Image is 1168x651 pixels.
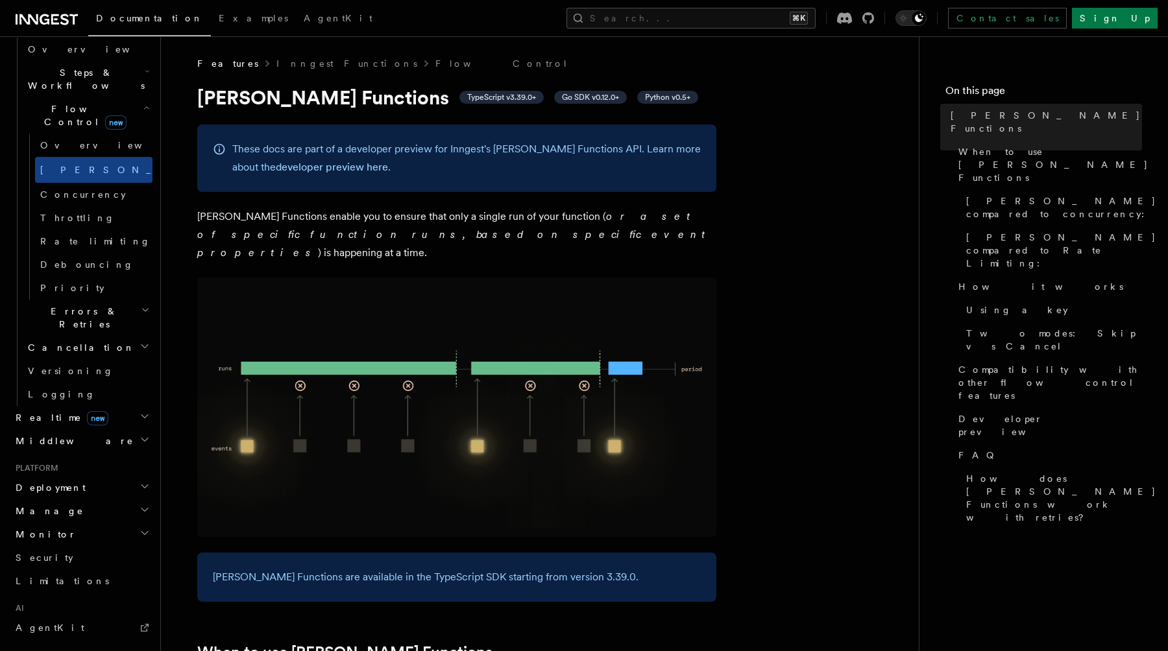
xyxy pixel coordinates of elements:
[10,481,86,494] span: Deployment
[23,102,143,128] span: Flow Control
[40,259,134,270] span: Debouncing
[23,300,152,336] button: Errors & Retries
[10,523,152,546] button: Monitor
[562,92,619,102] span: Go SDK v0.12.0+
[961,322,1142,358] a: Two modes: Skip vs Cancel
[566,8,816,29] button: Search...⌘K
[945,83,1142,104] h4: On this page
[953,275,1142,298] a: How it works
[87,411,108,425] span: new
[23,305,141,331] span: Errors & Retries
[16,576,109,586] span: Limitations
[35,276,152,300] a: Priority
[10,463,58,473] span: Platform
[951,109,1142,135] span: [PERSON_NAME] Functions
[28,44,162,54] span: Overview
[966,195,1156,220] span: [PERSON_NAME] compared to concurrency:
[961,467,1142,529] a: How does [PERSON_NAME] Functions work with retries?
[40,165,230,175] span: [PERSON_NAME]
[10,546,152,569] a: Security
[35,183,152,206] a: Concurrency
[1072,8,1158,29] a: Sign Up
[10,499,152,523] button: Manage
[10,528,77,541] span: Monitor
[948,8,1067,29] a: Contact sales
[895,10,927,26] button: Toggle dark mode
[966,231,1156,270] span: [PERSON_NAME] compared to Rate Limiting:
[467,92,536,102] span: TypeScript v3.39.0+
[958,363,1142,402] span: Compatibility with other flow control features
[88,4,211,36] a: Documentation
[40,283,104,293] span: Priority
[966,472,1156,524] span: How does [PERSON_NAME] Functions work with retries?
[953,140,1142,189] a: When to use [PERSON_NAME] Functions
[35,206,152,230] a: Throttling
[958,449,1001,462] span: FAQ
[958,412,1142,438] span: Developer preview
[276,57,417,70] a: Inngest Functions
[961,226,1142,275] a: [PERSON_NAME] compared to Rate Limiting:
[10,616,152,639] a: AgentKit
[35,230,152,253] a: Rate limiting
[10,569,152,593] a: Limitations
[16,552,73,563] span: Security
[197,210,711,259] em: or a set of specific function runs, based on specific event properties
[953,407,1142,444] a: Developer preview
[35,253,152,276] a: Debouncing
[105,115,127,130] span: new
[28,366,114,376] span: Versioning
[23,97,152,134] button: Flow Controlnew
[23,336,152,359] button: Cancellation
[197,86,716,109] h1: [PERSON_NAME] Functions
[10,38,152,406] div: Inngest Functions
[40,189,126,200] span: Concurrency
[40,236,151,246] span: Rate limiting
[23,134,152,300] div: Flow Controlnew
[10,411,108,424] span: Realtime
[40,213,115,223] span: Throttling
[23,66,145,92] span: Steps & Workflows
[23,359,152,383] a: Versioning
[10,429,152,453] button: Middleware
[10,476,152,499] button: Deployment
[23,383,152,406] a: Logging
[35,157,152,183] a: [PERSON_NAME]
[958,145,1149,184] span: When to use [PERSON_NAME] Functions
[961,189,1142,226] a: [PERSON_NAME] compared to concurrency:
[296,4,380,35] a: AgentKit
[23,61,152,97] button: Steps & Workflows
[40,140,174,150] span: Overview
[304,13,372,23] span: AgentKit
[10,434,134,447] span: Middleware
[197,57,258,70] span: Features
[16,622,84,633] span: AgentKit
[28,389,95,399] span: Logging
[790,12,808,25] kbd: ⌘K
[645,92,690,102] span: Python v0.5+
[10,504,84,517] span: Manage
[197,278,716,537] img: Singleton Functions only process one run at a time.
[35,134,152,157] a: Overview
[945,104,1142,140] a: [PERSON_NAME] Functions
[211,4,296,35] a: Examples
[966,303,1068,316] span: Using a key
[232,140,701,176] p: These docs are part of a developer preview for Inngest's [PERSON_NAME] Functions API. Learn more ...
[961,298,1142,322] a: Using a key
[435,57,568,70] a: Flow Control
[966,327,1142,353] span: Two modes: Skip vs Cancel
[10,406,152,429] button: Realtimenew
[953,358,1142,407] a: Compatibility with other flow control features
[276,161,388,173] a: developer preview here
[958,280,1123,293] span: How it works
[10,603,24,613] span: AI
[23,341,135,354] span: Cancellation
[96,13,203,23] span: Documentation
[213,568,701,586] p: [PERSON_NAME] Functions are available in the TypeScript SDK starting from version 3.39.0.
[23,38,152,61] a: Overview
[953,444,1142,467] a: FAQ
[197,207,716,262] p: [PERSON_NAME] Functions enable you to ensure that only a single run of your function ( ) is happe...
[219,13,288,23] span: Examples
